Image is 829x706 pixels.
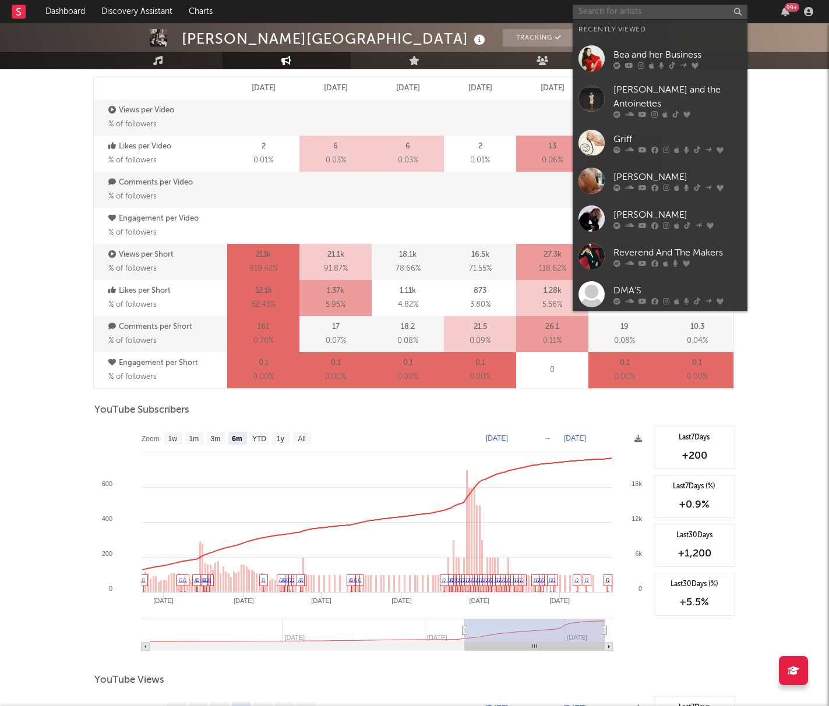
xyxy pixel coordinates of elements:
div: +0.9 % [660,498,729,512]
a: ♫ [471,576,475,583]
span: 0.08 % [614,334,635,348]
a: ♫ [504,576,509,583]
text: 400 [101,515,112,522]
text: 600 [101,480,112,487]
a: ♫ [538,576,542,583]
div: +200 [660,449,729,463]
div: Last 7 Days [660,432,729,443]
span: % of followers [108,120,157,128]
p: 0.1 [620,356,630,370]
p: 0.1 [331,356,341,370]
a: ♫ [541,576,545,583]
span: % of followers [108,157,157,164]
a: ♫ [499,576,503,583]
span: 0.00 % [325,370,346,384]
a: ♫ [476,576,481,583]
text: 1y [277,435,284,443]
a: ♫ [182,576,187,583]
p: Views per Short [108,248,225,262]
p: 1.11k [400,284,416,298]
a: ♫ [141,576,146,583]
span: % of followers [108,229,157,236]
a: ♫ [473,576,478,583]
p: 0.1 [692,356,702,370]
span: % of followers [108,337,157,345]
a: ♫ [481,576,485,583]
a: ♫ [496,576,501,583]
p: 0.1 [475,356,485,370]
p: Comments per Short [108,320,225,334]
span: 0.00 % [614,370,635,384]
a: Griff [573,124,747,162]
a: ♫ [285,576,290,583]
p: 6 [405,140,410,154]
p: 17 [332,320,340,334]
a: [PERSON_NAME] and the Antoinettes [573,77,747,124]
p: 161 [257,320,269,334]
span: 0.09 % [470,334,491,348]
span: 3.80 % [470,298,491,312]
text: → [544,434,551,442]
a: DMA'S [573,275,747,313]
text: [DATE] [564,434,586,442]
a: ♫ [453,576,457,583]
a: ♫ [478,576,483,583]
span: 0.00 % [253,370,274,384]
div: Recently Viewed [578,23,742,37]
text: [DATE] [391,597,412,604]
p: [DATE] [468,81,492,95]
div: DMA'S [613,283,742,297]
p: 18.1k [399,248,417,262]
p: Comments per Video [108,176,225,190]
text: 12k [632,515,642,522]
div: Last 30 Days (%) [660,579,729,590]
text: [DATE] [486,434,508,442]
a: ♫ [178,576,183,583]
a: ♫ [535,576,540,583]
p: 873 [474,284,486,298]
a: ♫ [194,576,199,583]
a: Bea and her Business [573,40,747,77]
div: [PERSON_NAME] [613,170,742,184]
text: 0 [108,585,112,592]
p: Views per Video [108,104,225,118]
text: [DATE] [153,597,174,604]
a: ♫ [299,576,304,583]
p: [DATE] [541,81,565,95]
div: 0 [516,352,588,388]
a: ♫ [517,576,522,583]
a: ♫ [278,576,283,583]
text: 6k [635,550,642,557]
span: % of followers [108,373,157,381]
a: ♫ [261,576,266,583]
text: [DATE] [469,597,489,604]
p: 6 [333,140,338,154]
span: 0.01 % [470,154,490,168]
text: [DATE] [233,597,253,604]
a: ♫ [465,576,470,583]
span: 0.70 % [253,334,274,348]
div: +1,200 [660,547,729,560]
text: YTD [252,435,266,443]
p: 12.1k [255,284,272,298]
span: % of followers [108,301,157,308]
span: 0.04 % [687,334,708,348]
span: YouTube Subscribers [94,403,189,417]
a: ♫ [349,576,354,583]
text: [DATE] [549,597,570,604]
p: 19 [620,320,629,334]
div: [PERSON_NAME][GEOGRAPHIC_DATA] [182,29,488,48]
a: ♫ [298,576,302,583]
text: [DATE] [311,597,331,604]
text: All [298,435,305,443]
a: ♫ [551,576,556,583]
text: 1m [189,435,199,443]
a: ♫ [584,576,589,583]
text: 18k [632,480,642,487]
a: ♫ [494,576,499,583]
a: ♫ [460,576,465,583]
a: ♫ [357,576,362,583]
span: 0.01 % [253,154,273,168]
a: ♫ [533,576,538,583]
span: 91.87 % [324,262,348,276]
